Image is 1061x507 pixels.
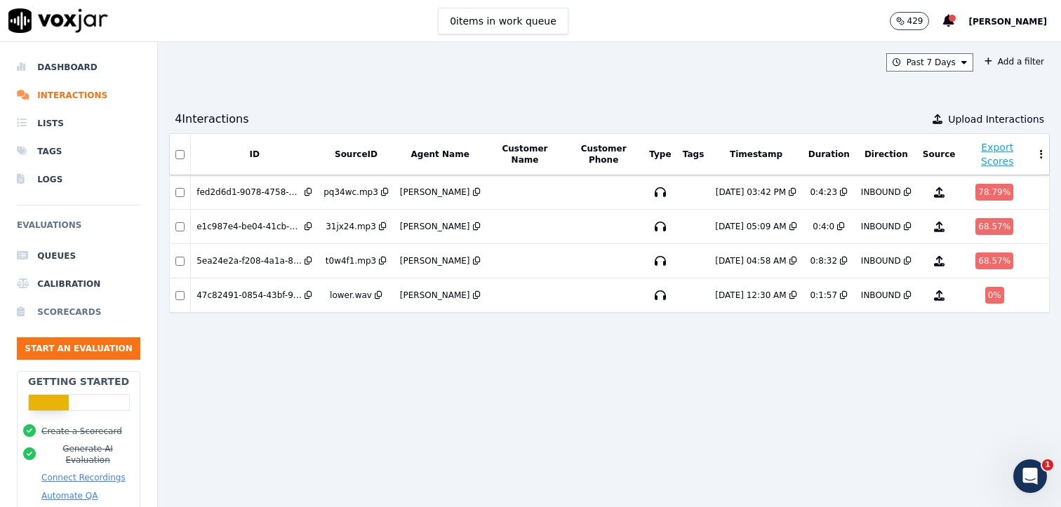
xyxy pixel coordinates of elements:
[438,8,568,34] button: 0items in work queue
[865,149,908,160] button: Direction
[861,187,901,198] div: INBOUND
[17,81,140,109] a: Interactions
[17,242,140,270] a: Queues
[683,149,704,160] button: Tags
[715,290,786,301] div: [DATE] 12:30 AM
[810,255,837,266] div: 0:8:32
[28,374,129,388] h2: Getting Started
[400,187,470,198] div: [PERSON_NAME]
[17,165,140,194] a: Logs
[948,112,1044,126] span: Upload Interactions
[326,255,376,266] div: t0w4f1.mp3
[326,221,376,232] div: 31jx24.mp3
[861,221,901,232] div: INBOUND
[335,149,378,160] button: SourceID
[1013,459,1047,493] iframe: Intercom live chat
[17,298,140,326] a: Scorecards
[975,184,1013,201] div: 78.79 %
[569,143,637,165] button: Customer Phone
[17,337,140,360] button: Start an Evaluation
[492,143,559,165] button: Customer Name
[175,111,248,128] div: 4 Interaction s
[41,490,98,501] button: Automate QA
[400,221,470,232] div: [PERSON_NAME]
[933,112,1044,126] button: Upload Interactions
[730,149,782,160] button: Timestamp
[196,221,302,232] div: e1c987e4-be04-41cb-9ed8-c03796bfe3dc
[41,426,122,437] button: Create a Scorecard
[861,290,901,301] div: INBOUND
[810,290,837,301] div: 0:1:57
[890,12,944,30] button: 429
[975,218,1013,235] div: 68.57 %
[808,149,850,160] button: Duration
[196,290,302,301] div: 47c82491-0854-43bf-9c30-d967f5a5ac16
[17,53,140,81] a: Dashboard
[649,149,671,160] button: Type
[8,8,108,33] img: voxjar logo
[923,149,956,160] button: Source
[810,187,837,198] div: 0:4:23
[411,149,469,160] button: Agent Name
[715,255,786,266] div: [DATE] 04:58 AM
[17,109,140,137] a: Lists
[400,255,470,266] div: [PERSON_NAME]
[330,290,372,301] div: lower.wav
[196,255,302,266] div: 5ea24e2a-f208-4a1a-888f-3c7744d0a2f3
[17,270,140,298] a: Calibration
[907,15,923,27] p: 429
[17,217,140,242] h6: Evaluations
[400,290,470,301] div: [PERSON_NAME]
[813,221,834,232] div: 0:4:0
[861,255,901,266] div: INBOUND
[17,137,140,165] a: Tags
[886,53,973,72] button: Past 7 Days
[968,17,1047,27] span: [PERSON_NAME]
[890,12,930,30] button: 429
[715,221,786,232] div: [DATE] 05:09 AM
[196,187,302,198] div: fed2d6d1-9078-4758-96ad-04b77e98e563
[985,287,1004,304] div: 0 %
[967,140,1027,168] button: Export Scores
[249,149,259,160] button: ID
[968,13,1061,29] button: [PERSON_NAME]
[41,443,134,466] button: Generate AI Evaluation
[323,187,378,198] div: pq34wc.mp3
[975,252,1013,269] div: 68.57 %
[716,187,786,198] div: [DATE] 03:42 PM
[41,472,126,483] button: Connect Recordings
[979,53,1050,70] button: Add a filter
[1042,459,1053,471] span: 1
